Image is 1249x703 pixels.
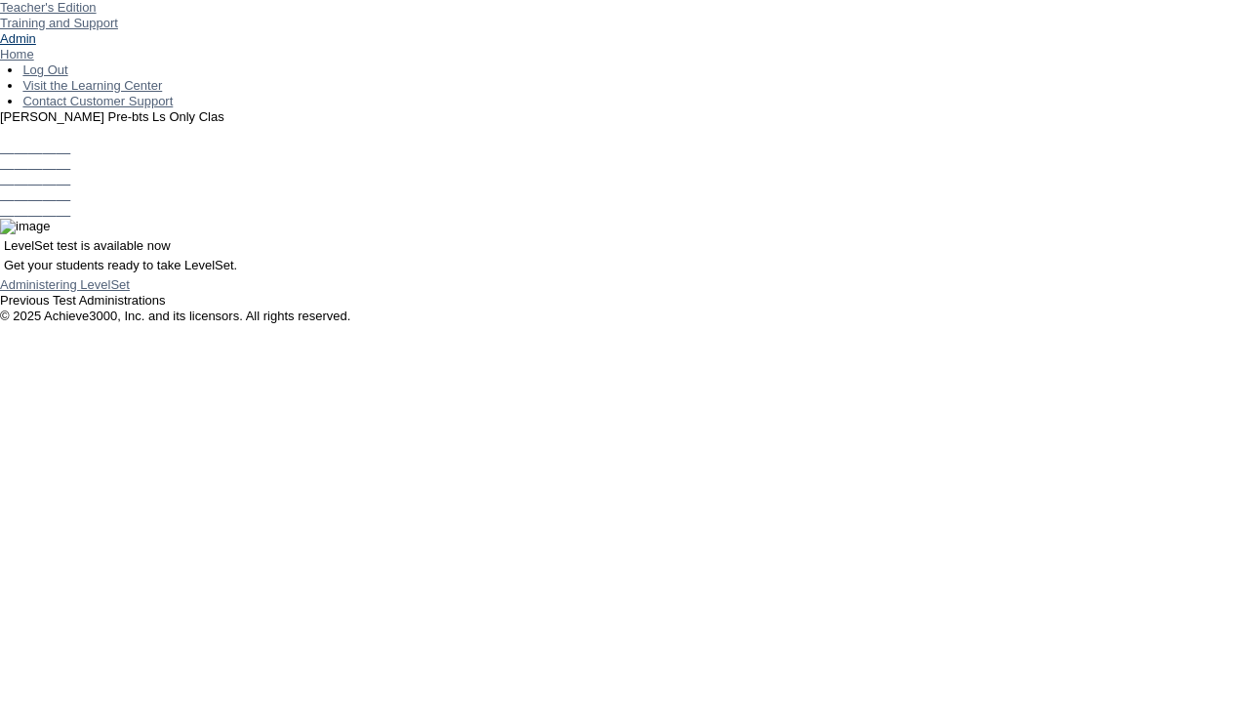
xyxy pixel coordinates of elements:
img: teacher_arrow_small.png [118,16,126,21]
a: Contact Customer Support [22,94,173,108]
p: Get your students ready to take LevelSet. [4,258,1245,273]
a: Log Out [22,62,67,77]
p: LevelSet test is available now [4,238,1245,254]
a: Visit the Learning Center [22,78,162,93]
